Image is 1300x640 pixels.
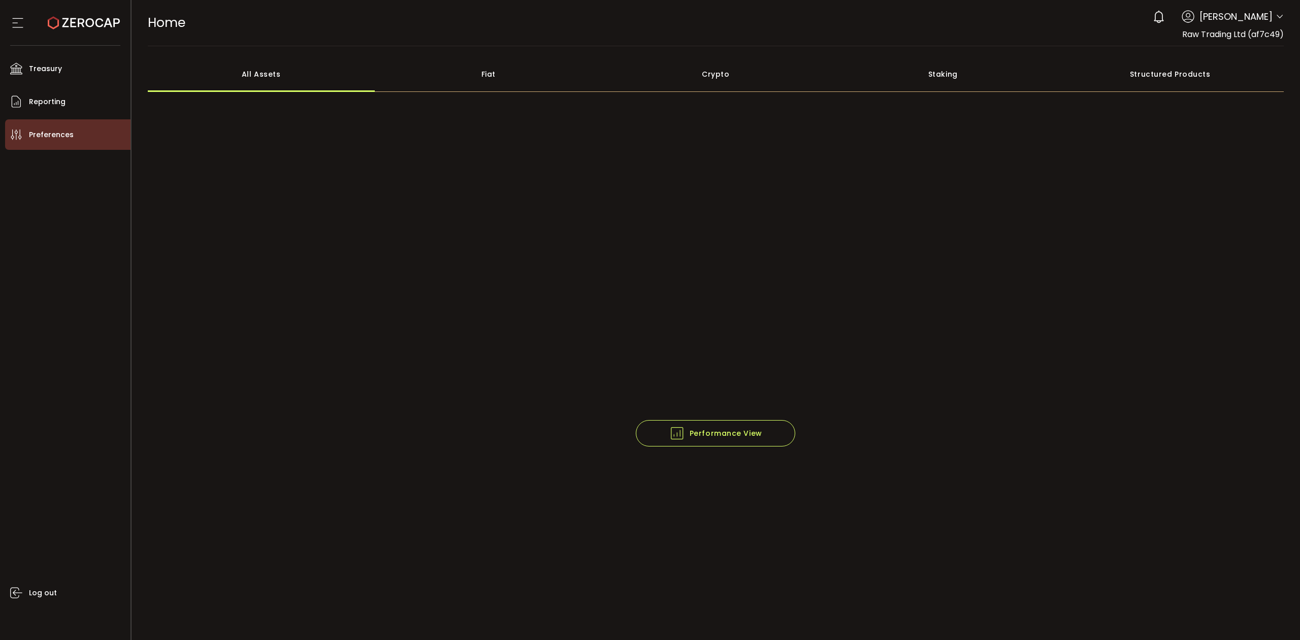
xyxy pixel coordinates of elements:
[29,127,74,142] span: Preferences
[29,61,62,76] span: Treasury
[1182,28,1284,40] span: Raw Trading Ltd (af7c49)
[29,586,57,600] span: Log out
[829,56,1057,92] div: Staking
[636,420,795,446] button: Performance View
[602,56,830,92] div: Crypto
[375,56,602,92] div: Fiat
[148,14,185,31] span: Home
[1199,10,1273,23] span: [PERSON_NAME]
[1057,56,1284,92] div: Structured Products
[148,56,375,92] div: All Assets
[29,94,66,109] span: Reporting
[669,426,762,441] span: Performance View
